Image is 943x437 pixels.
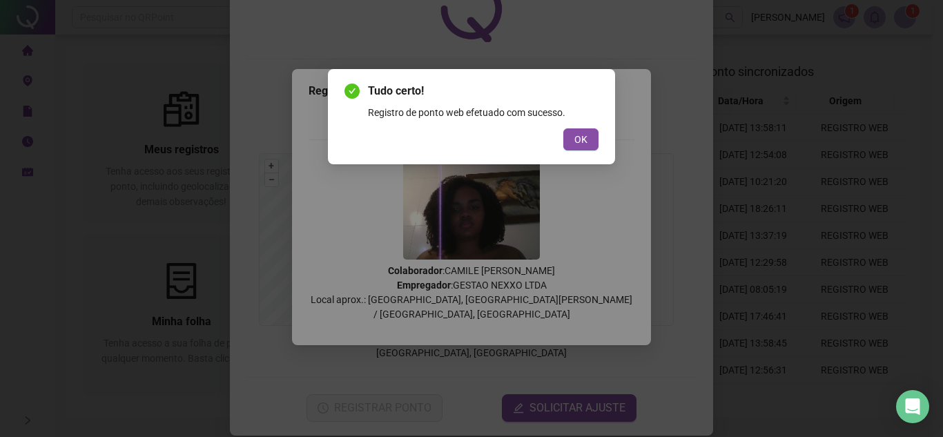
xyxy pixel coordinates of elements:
div: Registro de ponto web efetuado com sucesso. [368,105,599,120]
span: OK [574,132,587,147]
button: OK [563,128,599,150]
span: Tudo certo! [368,83,599,99]
div: Open Intercom Messenger [896,390,929,423]
span: check-circle [344,84,360,99]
